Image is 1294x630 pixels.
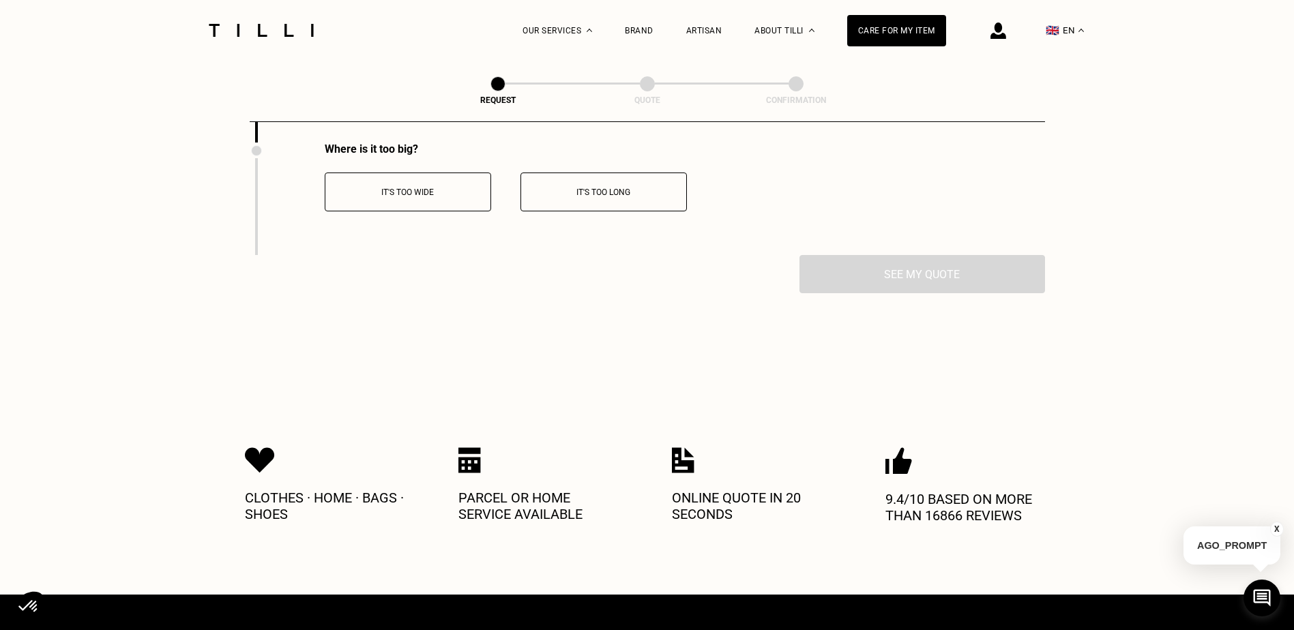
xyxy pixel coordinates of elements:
[1270,522,1284,537] button: X
[990,22,1006,39] img: login icon
[1046,24,1059,37] span: 🇬🇧
[332,187,484,197] p: It's too wide
[204,24,319,37] img: Tilli seamstress service logo
[1183,526,1280,565] p: AGO_PROMPT
[809,29,814,32] img: About dropdown menu
[625,26,653,35] a: Brand
[325,142,687,155] div: Where is it too big?
[528,187,679,197] p: It's too long
[245,490,409,522] p: Clothes · Home · Bags · Shoes
[728,95,864,105] div: Confirmation
[686,26,722,35] a: Artisan
[430,95,566,105] div: Request
[458,490,622,522] p: Parcel or home service available
[885,491,1049,524] p: 9.4/10 based on more than 16866 reviews
[520,172,687,211] button: It's too long
[672,447,694,473] img: Icon
[885,447,912,475] img: Icon
[325,172,491,211] button: It's too wide
[579,95,716,105] div: Quote
[672,490,836,522] p: Online quote in 20 seconds
[1078,29,1084,32] img: menu déroulant
[847,15,946,46] a: Care for my item
[458,447,481,473] img: Icon
[245,447,275,473] img: Icon
[587,29,592,32] img: Dropdown menu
